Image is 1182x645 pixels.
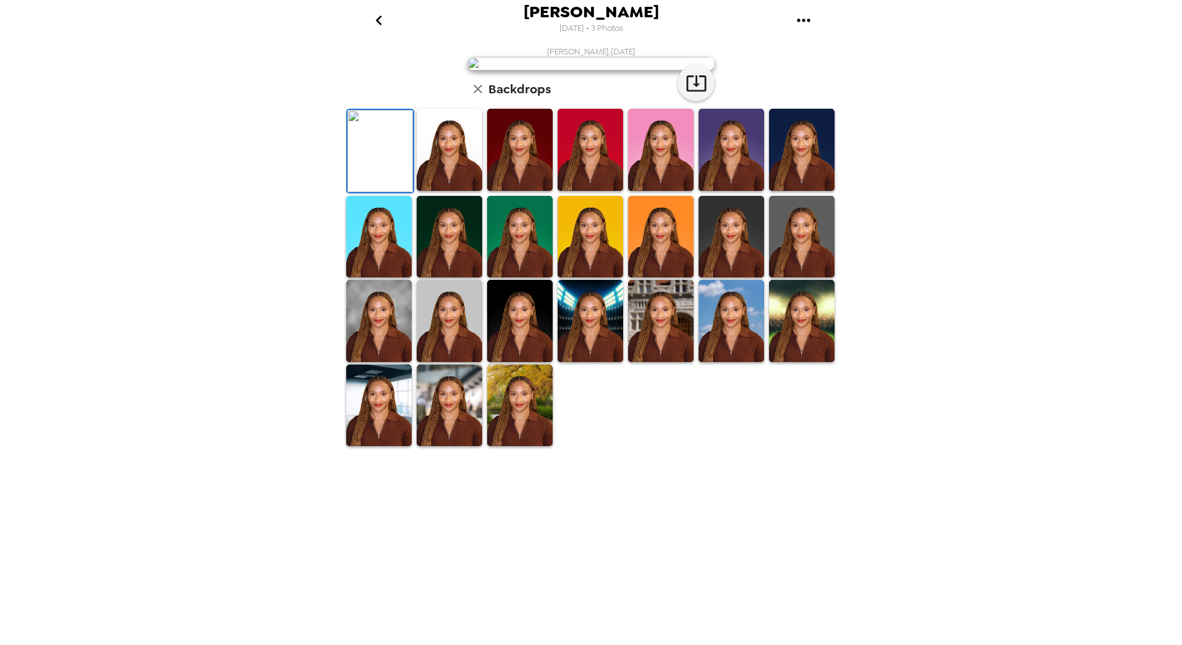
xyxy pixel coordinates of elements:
span: [DATE] • 3 Photos [559,20,623,37]
img: user [467,57,715,70]
span: [PERSON_NAME] , [DATE] [547,46,636,57]
img: Original [347,110,413,192]
h6: Backdrops [488,79,551,99]
span: [PERSON_NAME] [524,4,659,20]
